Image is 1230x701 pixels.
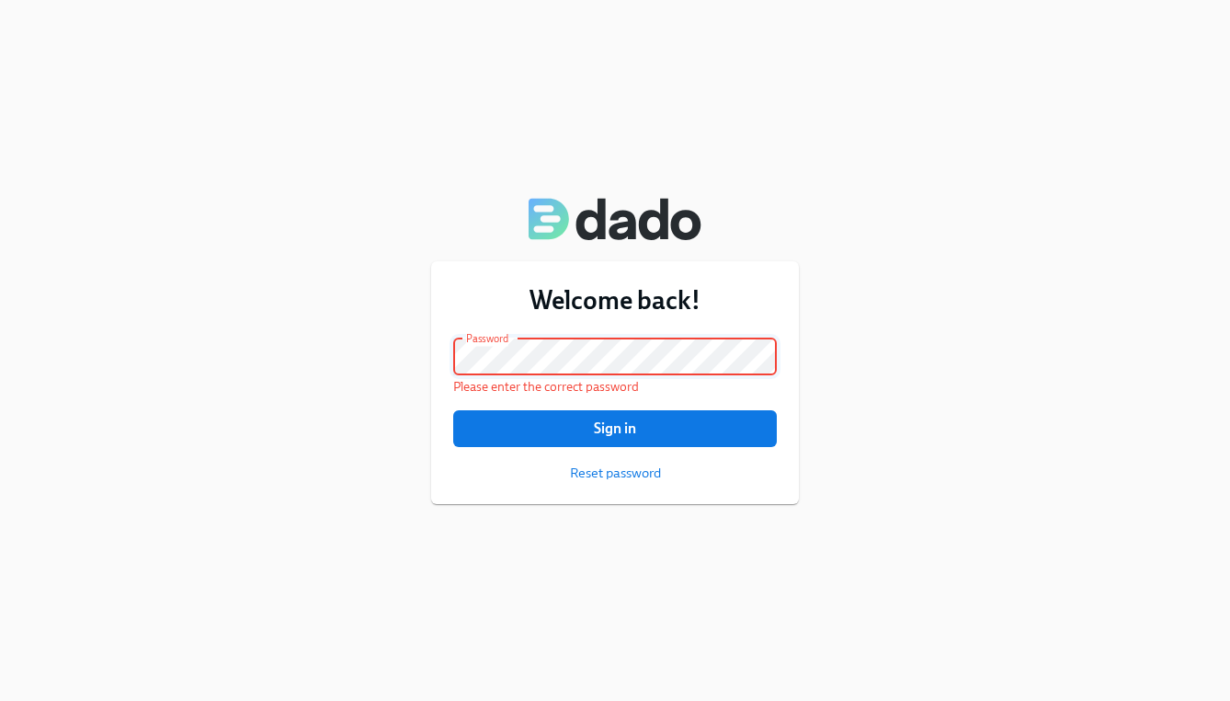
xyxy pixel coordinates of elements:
[453,378,777,396] p: Please enter the correct password
[529,197,701,241] img: Dado
[466,419,764,438] span: Sign in
[570,464,661,482] button: Reset password
[453,410,777,447] button: Sign in
[453,283,777,316] h3: Welcome back!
